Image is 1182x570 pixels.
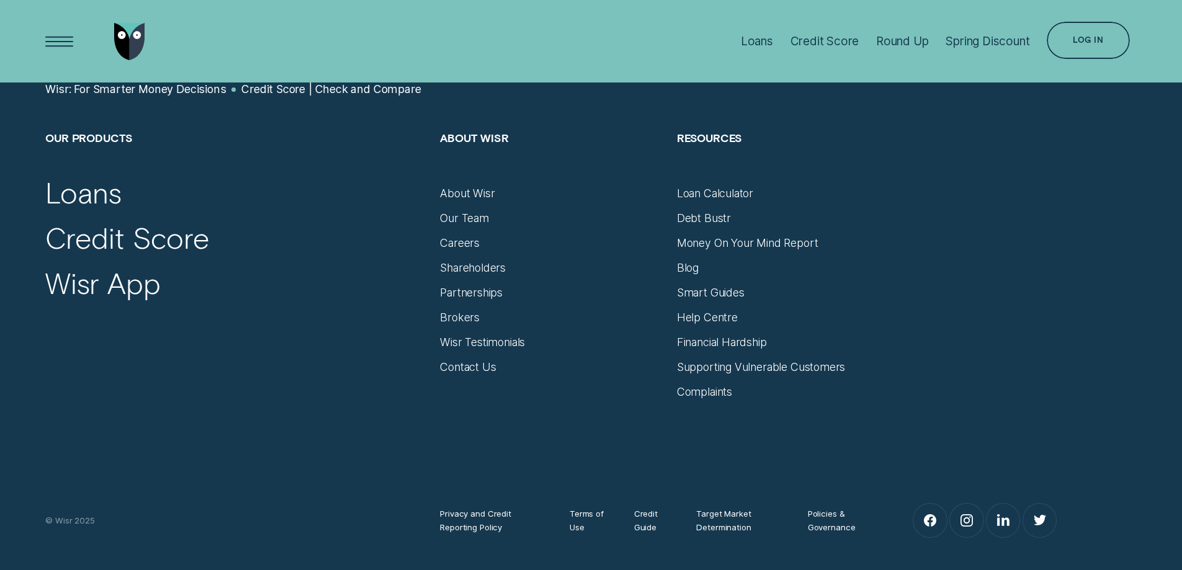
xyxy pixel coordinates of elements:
a: Blog [677,261,699,275]
div: © Wisr 2025 [38,514,433,527]
div: Spring Discount [946,34,1029,48]
img: Wisr [114,23,145,60]
a: Debt Bustr [677,212,731,225]
div: Loans [741,34,773,48]
a: Credit Score | Check and Compare [241,82,421,96]
a: Privacy and Credit Reporting Policy [440,507,545,534]
button: Log in [1047,22,1129,59]
a: Contact Us [440,360,496,374]
a: Credit Guide [634,507,672,534]
h2: Resources [677,131,900,187]
a: Partnerships [440,286,503,300]
a: Credit Score [45,220,209,256]
a: Shareholders [440,261,506,275]
a: About Wisr [440,187,495,200]
a: Complaints [677,385,732,399]
a: Supporting Vulnerable Customers [677,360,846,374]
a: Money On Your Mind Report [677,236,818,250]
a: Brokers [440,311,480,324]
a: Target Market Determination [696,507,782,534]
a: Loan Calculator [677,187,753,200]
h2: Our Products [45,131,426,187]
a: Help Centre [677,311,738,324]
a: Facebook [913,504,946,537]
div: Credit Score [790,34,859,48]
a: Our Team [440,212,489,225]
h2: About Wisr [440,131,663,187]
a: Wisr App [45,265,160,301]
a: Wisr Testimonials [440,336,525,349]
a: Financial Hardship [677,336,767,349]
a: Loans [45,175,121,211]
a: Smart Guides [677,286,745,300]
a: Instagram [950,504,983,537]
a: Terms of Use [570,507,609,534]
a: Policies & Governance [808,507,875,534]
a: Careers [440,236,480,250]
a: Twitter [1023,504,1056,537]
button: Open Menu [41,23,78,60]
a: LinkedIn [987,504,1019,537]
a: Wisr: For Smarter Money Decisions [45,82,226,96]
div: Round Up [876,34,929,48]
